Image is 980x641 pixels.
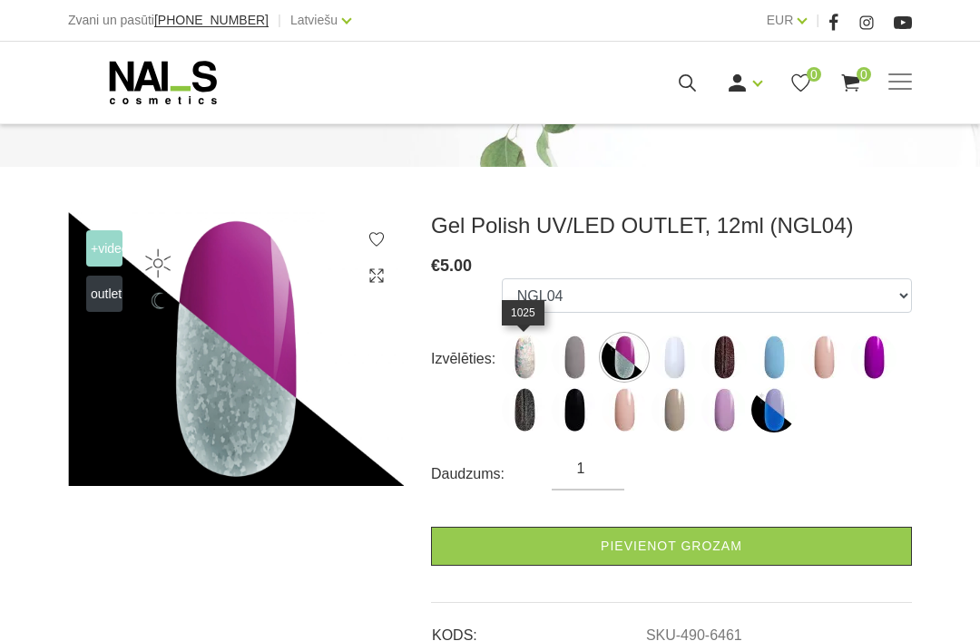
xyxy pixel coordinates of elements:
[851,335,897,380] img: ...
[652,335,697,380] img: ...
[86,276,122,312] span: OUTLET
[431,345,502,374] div: Izvēlēties:
[431,527,912,566] a: Pievienot grozam
[789,72,812,94] a: 0
[816,9,819,32] span: |
[440,257,472,275] span: 5.00
[431,212,912,239] h3: Gel Polish UV/LED OUTLET, 12ml (NGL04)
[154,14,269,27] a: [PHONE_NUMBER]
[807,67,821,82] span: 0
[552,387,597,432] img: ...
[857,67,871,82] span: 0
[68,9,269,32] div: Zvani un pasūti
[154,13,269,27] span: [PHONE_NUMBER]
[68,212,404,486] img: Gel Polish UV/LED OUTLET, 12ml
[278,9,281,32] span: |
[839,72,862,94] a: 0
[431,460,552,489] div: Daudzums:
[602,387,647,432] img: ...
[290,9,338,31] a: Latviešu
[602,335,647,380] img: ...
[502,387,547,432] img: ...
[751,335,797,380] img: ...
[801,335,847,380] img: ...
[86,230,122,267] span: +Video
[652,387,697,432] img: ...
[767,9,794,31] a: EUR
[701,387,747,432] img: ...
[751,387,797,432] img: ...
[701,335,747,380] img: ...
[502,335,547,380] img: ...
[431,257,440,275] span: €
[552,335,597,380] img: ...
